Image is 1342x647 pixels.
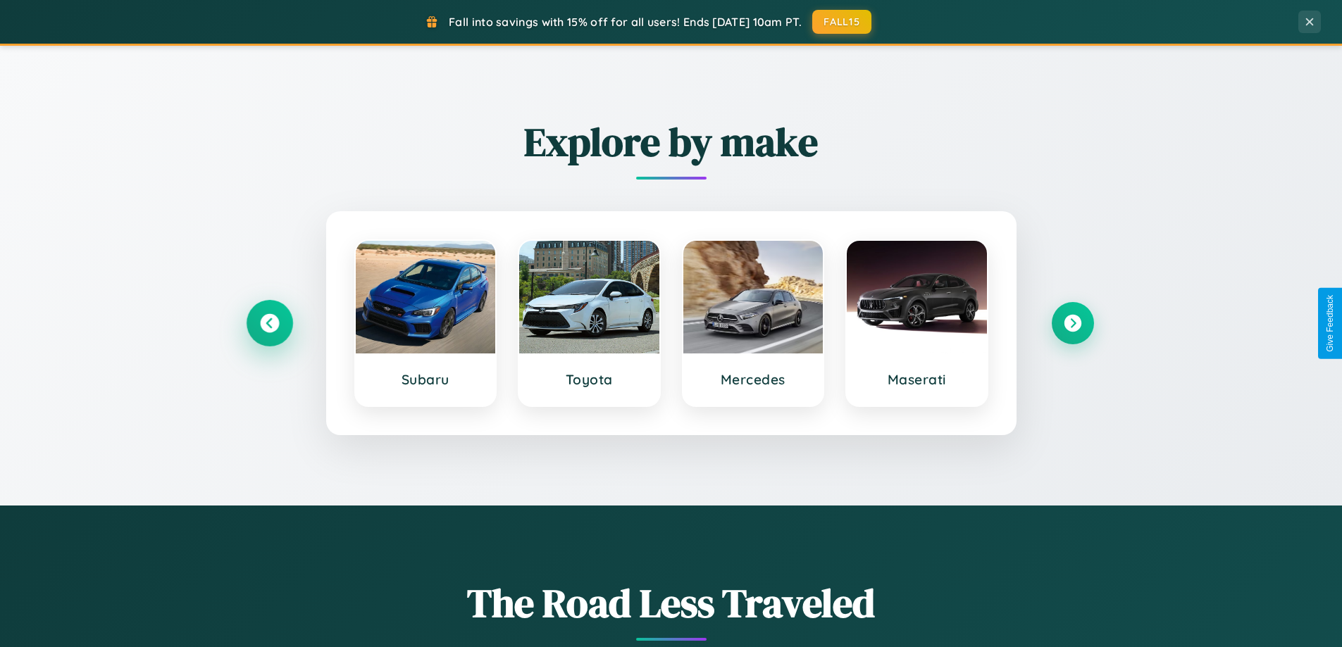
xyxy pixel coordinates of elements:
[812,10,871,34] button: FALL15
[370,371,482,388] h3: Subaru
[249,576,1094,630] h1: The Road Less Traveled
[249,115,1094,169] h2: Explore by make
[861,371,973,388] h3: Maserati
[697,371,809,388] h3: Mercedes
[449,15,802,29] span: Fall into savings with 15% off for all users! Ends [DATE] 10am PT.
[1325,295,1335,352] div: Give Feedback
[533,371,645,388] h3: Toyota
